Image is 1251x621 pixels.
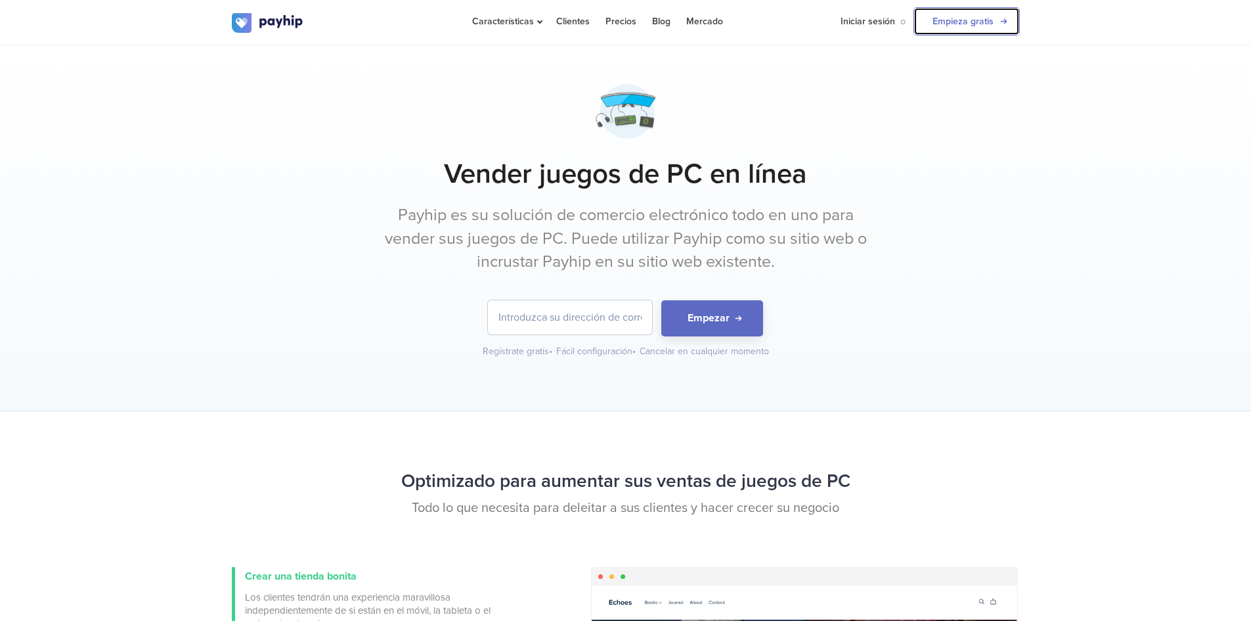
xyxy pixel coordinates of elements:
[488,300,652,334] input: Introduzca su dirección de correo electrónico
[380,204,872,274] p: Payhip es su solución de comercio electrónico todo en uno para vender sus juegos de PC. Puede uti...
[232,499,1020,518] p: Todo lo que necesita para deleitar a sus clientes y hacer crecer su negocio
[913,7,1020,35] a: Empieza gratis
[483,345,554,358] div: Regístrate gratis
[661,300,763,336] button: Empezar
[232,13,304,33] img: logo.svg
[632,346,636,357] span: •
[592,78,659,145] img: gamer-2-5fdf52iwfxoiqeluxutso.png
[232,158,1020,191] h1: Vender juegos de PC en línea
[556,345,637,358] div: Fácil configuración
[640,345,769,358] div: Cancelar en cualquier momento
[472,16,540,27] span: Características
[232,464,1020,499] h2: Optimizado para aumentar sus ventas de juegos de PC
[549,346,552,357] span: •
[245,570,357,583] span: Crear una tienda bonita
